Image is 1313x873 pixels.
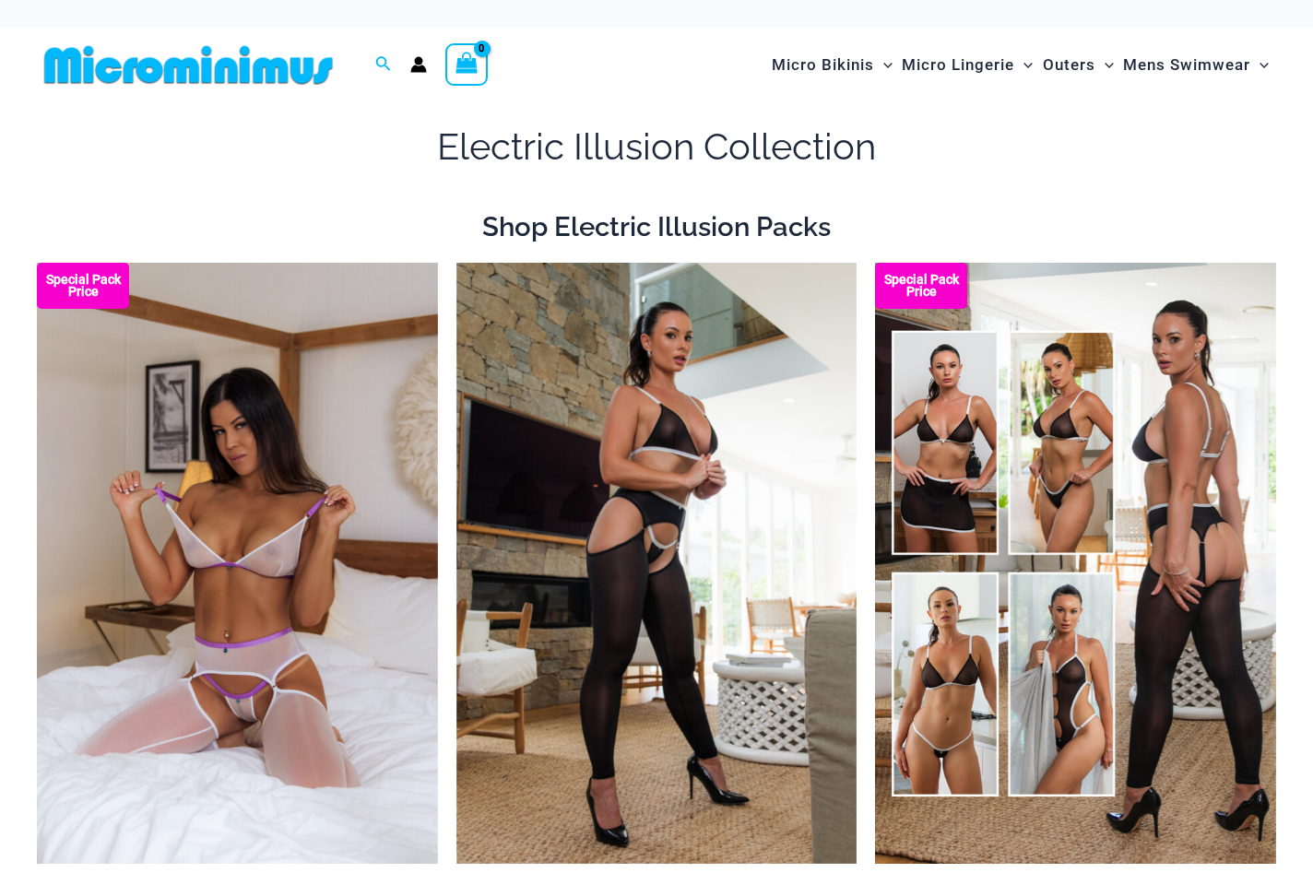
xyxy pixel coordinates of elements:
[1250,41,1269,88] span: Menu Toggle
[1118,37,1273,93] a: Mens SwimwearMenu ToggleMenu Toggle
[37,44,340,86] img: MM SHOP LOGO FLAT
[1014,41,1033,88] span: Menu Toggle
[772,41,874,88] span: Micro Bikinis
[37,274,129,298] b: Special Pack Price
[874,41,893,88] span: Menu Toggle
[1123,41,1250,88] span: Mens Swimwear
[875,263,1276,864] a: Collection Pack (3) Electric Illusion Noir 1949 Bodysuit 04Electric Illusion Noir 1949 Bodysuit 04
[764,34,1276,96] nav: Site Navigation
[902,41,1014,88] span: Micro Lingerie
[875,274,967,298] b: Special Pack Price
[1038,37,1118,93] a: OutersMenu ToggleMenu Toggle
[37,263,438,864] img: Electric Illusion White Purple 1521 Bra 611 Micro 552 Tights 07
[445,43,488,86] a: View Shopping Cart, empty
[875,263,1276,864] img: Collection Pack (3)
[456,263,858,864] a: Electric Illusion Noir 1521 Bra 611 Micro 552 Tights 07Electric Illusion Noir 1521 Bra 682 Thong ...
[1043,41,1095,88] span: Outers
[37,263,438,864] a: Electric Illusion White Purple 1521 Bra 611 Micro 552 Tights 07 Electric Illusion White Purple 15...
[37,121,1276,172] h1: Electric Illusion Collection
[410,56,427,73] a: Account icon link
[37,209,1276,244] h2: Shop Electric Illusion Packs
[767,37,897,93] a: Micro BikinisMenu ToggleMenu Toggle
[456,263,858,864] img: Electric Illusion Noir 1521 Bra 611 Micro 552 Tights 07
[375,53,392,77] a: Search icon link
[897,37,1037,93] a: Micro LingerieMenu ToggleMenu Toggle
[1095,41,1114,88] span: Menu Toggle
